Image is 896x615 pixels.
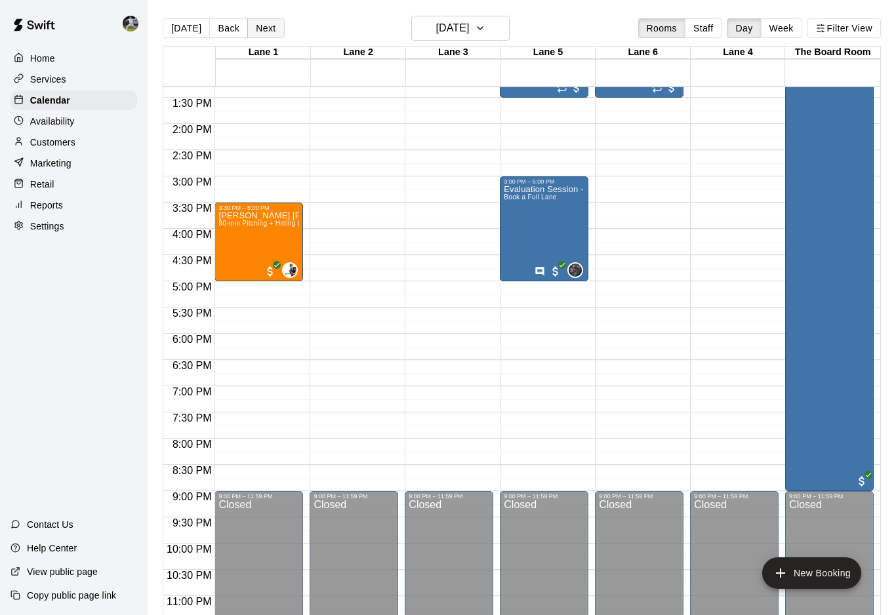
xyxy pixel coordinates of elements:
[573,262,583,278] span: Grayden Stauffer
[557,83,567,93] span: Recurring event
[10,195,137,215] a: Reports
[169,98,215,109] span: 1:30 PM
[411,16,510,41] button: [DATE]
[665,81,678,94] span: All customers have paid
[163,18,210,38] button: [DATE]
[807,18,881,38] button: Filter View
[535,266,545,277] svg: Has notes
[283,264,296,277] img: Phillip Jankulovski
[169,412,215,424] span: 7:30 PM
[169,386,215,397] span: 7:00 PM
[287,262,298,278] span: Phillip Jankulovski
[10,111,137,131] a: Availability
[855,475,868,488] span: All customers have paid
[549,265,562,278] span: All customers have paid
[30,178,54,191] p: Retail
[30,220,64,233] p: Settings
[311,47,406,59] div: Lane 2
[123,16,138,31] img: Rylan Pranger
[218,205,299,211] div: 3:30 PM – 5:00 PM
[216,47,311,59] div: Lane 1
[120,10,148,37] div: Rylan Pranger
[169,334,215,345] span: 6:00 PM
[30,94,70,107] p: Calendar
[504,493,584,500] div: 9:00 PM – 11:59 PM
[247,18,284,38] button: Next
[569,264,582,277] img: Grayden Stauffer
[436,19,469,37] h6: [DATE]
[409,493,489,500] div: 9:00 PM – 11:59 PM
[169,229,215,240] span: 4:00 PM
[30,157,71,170] p: Marketing
[638,18,685,38] button: Rooms
[785,47,880,59] div: The Board Room
[691,47,786,59] div: Lane 4
[599,493,680,500] div: 9:00 PM – 11:59 PM
[27,518,73,531] p: Contact Us
[169,360,215,371] span: 6:30 PM
[30,73,66,86] p: Services
[10,216,137,236] a: Settings
[30,136,75,149] p: Customers
[727,18,761,38] button: Day
[10,69,137,89] a: Services
[209,18,248,38] button: Back
[762,557,861,589] button: add
[27,589,116,602] p: Copy public page link
[169,517,215,528] span: 9:30 PM
[789,493,870,500] div: 9:00 PM – 11:59 PM
[218,493,299,500] div: 9:00 PM – 11:59 PM
[570,81,583,94] span: All customers have paid
[652,83,662,93] span: Recurring event
[27,542,77,555] p: Help Center
[314,493,394,500] div: 9:00 PM – 11:59 PM
[406,47,501,59] div: Lane 3
[264,265,277,278] span: All customers have paid
[169,439,215,450] span: 8:00 PM
[169,465,215,476] span: 8:30 PM
[169,281,215,292] span: 5:00 PM
[10,132,137,152] a: Customers
[169,491,215,502] span: 9:00 PM
[500,47,596,59] div: Lane 5
[30,115,75,128] p: Availability
[504,193,556,201] span: Book a Full Lane
[10,90,137,110] a: Calendar
[761,18,802,38] button: Week
[169,307,215,319] span: 5:30 PM
[30,199,63,212] p: Reports
[27,565,98,578] p: View public page
[500,176,588,281] div: 3:00 PM – 5:00 PM: Evaluation Session - 11U Kron
[169,203,215,214] span: 3:30 PM
[567,262,583,278] div: Grayden Stauffer
[30,52,55,65] p: Home
[504,178,584,185] div: 3:00 PM – 5:00 PM
[218,220,319,227] span: 90-min Pitching + Hitting Lesson
[282,262,298,278] div: Phillip Jankulovski
[10,49,137,68] a: Home
[169,255,215,266] span: 4:30 PM
[163,596,214,607] span: 11:00 PM
[163,544,214,555] span: 10:00 PM
[596,47,691,59] div: Lane 6
[694,493,775,500] div: 9:00 PM – 11:59 PM
[163,570,214,581] span: 10:30 PM
[214,203,303,281] div: 3:30 PM – 5:00 PM: Connor Whitelaw
[169,176,215,188] span: 3:00 PM
[10,153,137,173] a: Marketing
[169,124,215,135] span: 2:00 PM
[685,18,722,38] button: Staff
[10,174,137,194] a: Retail
[169,150,215,161] span: 2:30 PM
